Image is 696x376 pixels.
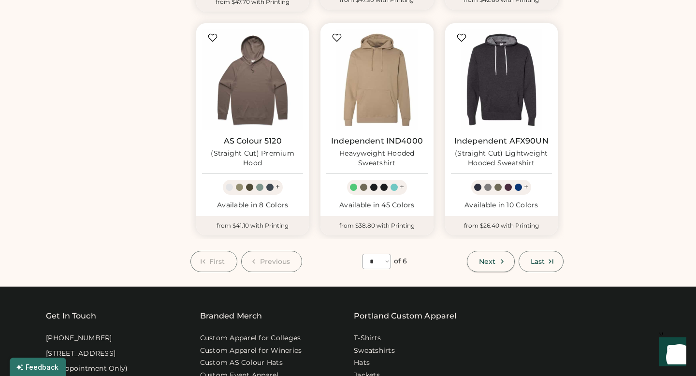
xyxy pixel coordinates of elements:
span: Last [531,258,545,265]
div: + [524,182,528,192]
span: Next [479,258,495,265]
div: Available in 10 Colors [451,201,552,210]
div: Branded Merch [200,310,262,322]
a: Hats [354,358,370,368]
a: Sweatshirts [354,346,395,356]
div: from $26.40 with Printing [445,216,558,235]
button: Last [519,251,564,272]
a: Custom AS Colour Hats [200,358,283,368]
div: [STREET_ADDRESS] [46,349,116,359]
a: Custom Apparel for Wineries [200,346,302,356]
div: (Straight Cut) Premium Hood [202,149,303,168]
a: AS Colour 5120 [224,136,282,146]
div: of 6 [394,257,407,266]
div: (By Appointment Only) [46,364,128,374]
button: Previous [241,251,303,272]
div: Get In Touch [46,310,96,322]
img: Independent Trading Co. AFX90UN (Straight Cut) Lightweight Hooded Sweatshirt [451,29,552,130]
img: Independent Trading Co. IND4000 Heavyweight Hooded Sweatshirt [326,29,427,130]
img: AS Colour 5120 (Straight Cut) Premium Hood [202,29,303,130]
button: First [190,251,237,272]
button: Next [467,251,514,272]
div: [PHONE_NUMBER] [46,333,112,343]
span: Previous [260,258,290,265]
div: from $41.10 with Printing [196,216,309,235]
a: Portland Custom Apparel [354,310,456,322]
a: Independent AFX90UN [454,136,549,146]
a: T-Shirts [354,333,381,343]
div: Available in 45 Colors [326,201,427,210]
div: + [400,182,404,192]
div: + [275,182,280,192]
a: Custom Apparel for Colleges [200,333,301,343]
div: Available in 8 Colors [202,201,303,210]
div: (Straight Cut) Lightweight Hooded Sweatshirt [451,149,552,168]
div: from $38.80 with Printing [320,216,433,235]
div: Heavyweight Hooded Sweatshirt [326,149,427,168]
iframe: Front Chat [650,333,692,374]
a: Independent IND4000 [331,136,423,146]
span: First [209,258,225,265]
